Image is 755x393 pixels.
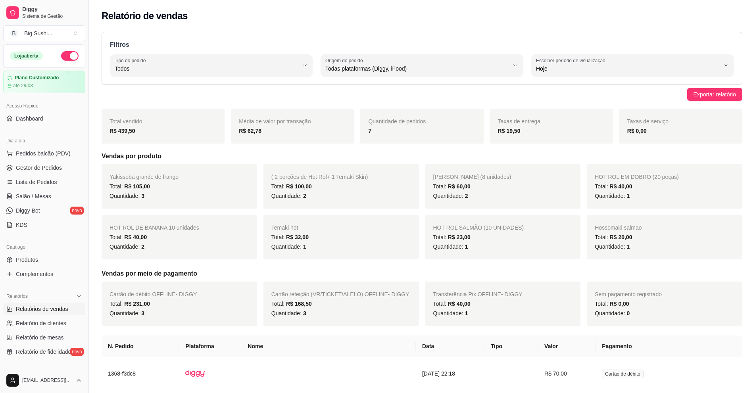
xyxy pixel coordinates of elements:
[595,243,630,250] span: Quantidade:
[141,310,144,316] span: 3
[271,310,306,316] span: Quantidade:
[484,335,538,357] th: Tipo
[271,243,306,250] span: Quantidade:
[16,164,62,172] span: Gestor de Pedidos
[241,335,416,357] th: Nome
[3,71,85,93] a: Plano Customizadoaté 29/08
[110,193,144,199] span: Quantidade:
[6,293,28,299] span: Relatórios
[627,128,647,134] strong: R$ 0,00
[433,234,471,240] span: Total:
[3,331,85,344] a: Relatório de mesas
[271,183,312,190] span: Total:
[13,82,33,89] article: até 29/08
[110,183,150,190] span: Total:
[303,243,306,250] span: 1
[626,193,630,199] span: 1
[538,357,596,390] td: R$ 70,00
[10,29,18,37] span: B
[141,243,144,250] span: 2
[24,29,52,37] div: Big Sushi ...
[16,207,40,215] span: Diggy Bot
[595,183,632,190] span: Total:
[3,112,85,125] a: Dashboard
[110,234,147,240] span: Total:
[694,90,736,99] span: Exportar relatório
[3,253,85,266] a: Produtos
[16,305,68,313] span: Relatórios de vendas
[16,256,38,264] span: Produtos
[3,190,85,203] a: Salão / Mesas
[465,310,468,316] span: 1
[271,193,306,199] span: Quantidade:
[433,291,523,297] span: Transferência Pix OFFLINE - DIGGY
[368,128,371,134] strong: 7
[110,118,142,125] span: Total vendido
[3,161,85,174] a: Gestor de Pedidos
[102,335,179,357] th: N. Pedido
[271,301,312,307] span: Total:
[16,221,27,229] span: KDS
[433,193,468,199] span: Quantidade:
[3,176,85,188] a: Lista de Pedidos
[102,357,179,390] td: 1368-f3dc8
[110,128,135,134] strong: R$ 439,50
[286,234,309,240] span: R$ 32,00
[433,224,524,231] span: HOT ROL SALMÃO (10 UNIDADES)
[110,291,197,297] span: Cartão de débito OFFLINE - DIGGY
[16,270,53,278] span: Complementos
[271,174,368,180] span: ( 2 porções de Hot Rol+ 1 Temaki Skin)
[448,301,471,307] span: R$ 40,00
[433,174,511,180] span: [PERSON_NAME] (8 unidades)
[110,40,734,50] p: Filtros
[15,75,59,81] article: Plano Customizado
[595,301,629,307] span: Total:
[102,10,188,22] h2: Relatório de vendas
[687,88,742,101] button: Exportar relatório
[3,204,85,217] a: Diggy Botnovo
[303,193,306,199] span: 2
[110,301,150,307] span: Total:
[325,65,509,73] span: Todas plataformas (Diggy, iFood)
[102,269,742,278] h5: Vendas por meio de pagamento
[286,301,312,307] span: R$ 168,50
[596,335,742,357] th: Pagamento
[115,57,148,64] label: Tipo do pedido
[3,268,85,280] a: Complementos
[538,335,596,357] th: Valor
[536,65,720,73] span: Hoje
[271,224,298,231] span: Temaki hot
[610,234,632,240] span: R$ 20,00
[321,54,523,77] button: Origem do pedidoTodas plataformas (Diggy, iFood)
[433,243,468,250] span: Quantidade:
[22,6,82,13] span: Diggy
[595,291,662,297] span: Sem pagamento registrado
[3,241,85,253] div: Catálogo
[3,134,85,147] div: Dia a dia
[626,310,630,316] span: 0
[141,193,144,199] span: 3
[595,234,632,240] span: Total:
[433,310,468,316] span: Quantidade:
[368,118,426,125] span: Quantidade de pedidos
[595,224,642,231] span: Hossomaki salmao
[10,52,43,60] div: Loja aberta
[3,25,85,41] button: Select a team
[433,301,471,307] span: Total:
[595,310,630,316] span: Quantidade:
[3,317,85,330] a: Relatório de clientes
[124,301,150,307] span: R$ 231,00
[185,364,205,383] img: diggy
[610,301,629,307] span: R$ 0,00
[16,348,71,356] span: Relatório de fidelidade
[110,243,144,250] span: Quantidade:
[16,115,43,123] span: Dashboard
[531,54,734,77] button: Escolher período de visualizaçãoHoje
[124,234,147,240] span: R$ 40,00
[433,183,471,190] span: Total:
[124,183,150,190] span: R$ 105,00
[448,234,471,240] span: R$ 23,00
[627,118,669,125] span: Taxas de serviço
[110,54,313,77] button: Tipo do pedidoTodos
[179,335,241,357] th: Plataforma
